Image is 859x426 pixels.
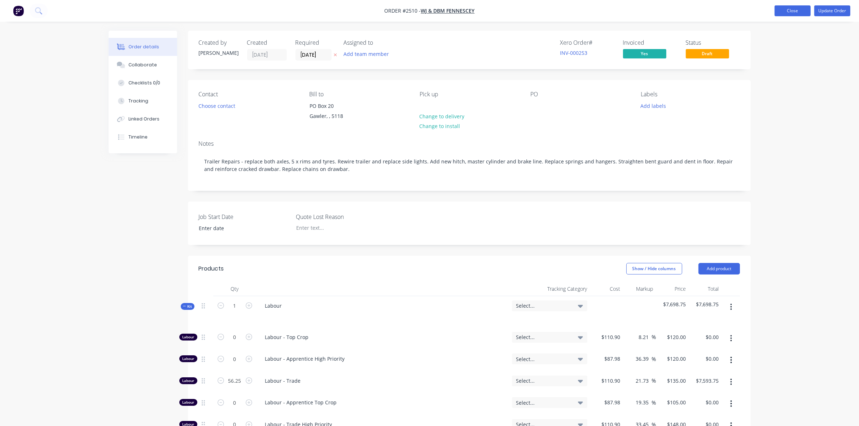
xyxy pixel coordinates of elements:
[310,111,369,121] div: Gawler, , 5118
[516,377,571,385] span: Select...
[109,110,177,128] button: Linked Orders
[265,399,506,406] span: Labour - Apprentice Top Crop
[128,80,160,86] div: Checklists 0/0
[775,5,811,16] button: Close
[652,377,656,385] span: %
[303,101,376,124] div: PO Box 20Gawler, , 5118
[516,355,571,363] span: Select...
[109,56,177,74] button: Collaborate
[530,91,629,98] div: PO
[179,377,197,384] div: Labour
[689,282,722,296] div: Total
[128,44,159,50] div: Order details
[109,38,177,56] button: Order details
[814,5,850,16] button: Update Order
[339,49,393,59] button: Add team member
[109,74,177,92] button: Checklists 0/0
[199,212,289,221] label: Job Start Date
[623,39,677,46] div: Invoiced
[310,101,369,111] div: PO Box 20
[13,5,24,16] img: Factory
[128,134,148,140] div: Timeline
[199,39,238,46] div: Created by
[213,282,257,296] div: Qty
[344,49,393,59] button: Add team member
[247,39,287,46] div: Created
[652,399,656,407] span: %
[686,49,729,58] span: Draft
[128,116,159,122] div: Linked Orders
[109,128,177,146] button: Timeline
[641,91,740,98] div: Labels
[295,39,335,46] div: Required
[698,263,740,275] button: Add product
[199,264,224,273] div: Products
[652,333,656,341] span: %
[656,282,689,296] div: Price
[652,355,656,363] span: %
[179,399,197,406] div: Labour
[179,334,197,341] div: Labour
[516,399,571,407] span: Select...
[344,39,416,46] div: Assigned to
[199,49,238,57] div: [PERSON_NAME]
[199,140,740,147] div: Notes
[194,101,239,110] button: Choose contact
[265,333,506,341] span: Labour - Top Crop
[385,8,421,14] span: Order #2510 -
[516,333,571,341] span: Select...
[416,121,464,131] button: Change to install
[183,304,192,309] span: Kit
[420,91,518,98] div: Pick up
[199,150,740,180] div: Trailer Repairs - replace both axles, 5 x rims and tyres. Rewire trailer and replace side lights....
[309,91,408,98] div: Bill to
[626,263,682,275] button: Show / Hide columns
[623,49,666,58] span: Yes
[265,355,506,363] span: Labour - Apprentice High Priority
[590,282,623,296] div: Cost
[692,300,719,308] span: $7,698.75
[199,91,298,98] div: Contact
[623,282,656,296] div: Markup
[509,282,590,296] div: Tracking Category
[686,39,740,46] div: Status
[179,355,197,362] div: Labour
[421,8,475,14] a: WJ & DBM Fennescey
[259,300,288,311] div: Labour
[109,92,177,110] button: Tracking
[296,212,386,221] label: Quote Lost Reason
[560,49,588,56] a: INV-000253
[128,98,148,104] div: Tracking
[194,223,284,234] input: Enter date
[181,303,194,310] div: Kit
[560,39,614,46] div: Xero Order #
[659,300,686,308] span: $7,698.75
[637,101,670,110] button: Add labels
[416,111,468,121] button: Change to delivery
[128,62,157,68] div: Collaborate
[516,302,571,309] span: Select...
[265,377,506,385] span: Labour - Trade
